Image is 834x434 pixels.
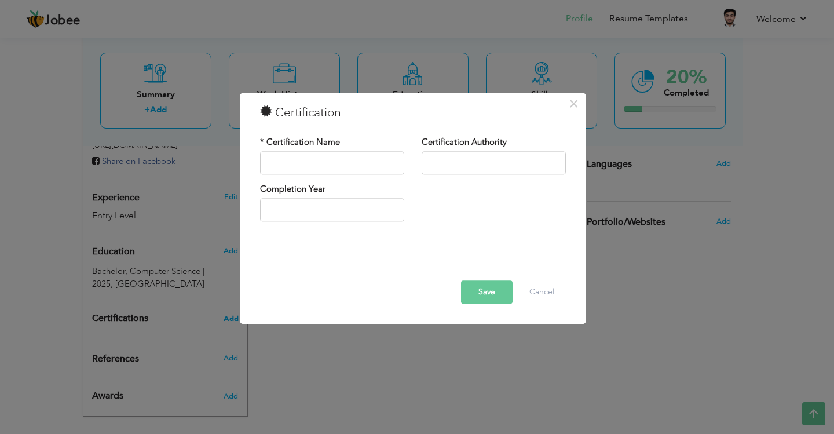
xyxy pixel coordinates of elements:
[461,280,513,304] button: Save
[565,94,583,113] button: Close
[260,183,325,195] label: Completion Year
[518,280,566,304] button: Cancel
[569,93,579,114] span: ×
[260,104,566,122] h3: Certification
[422,136,507,148] label: Certification Authority
[260,136,340,148] label: * Certification Name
